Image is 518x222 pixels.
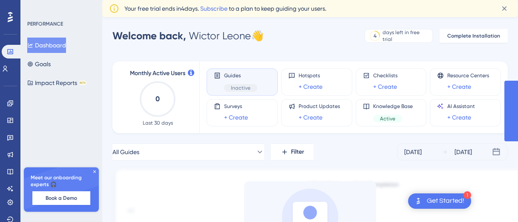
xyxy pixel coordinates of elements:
[447,112,471,123] a: + Create
[373,103,413,110] span: Knowledge Base
[27,20,63,27] div: PERFORMANCE
[27,75,86,91] button: Impact ReportsBETA
[299,82,322,92] a: + Create
[373,82,397,92] a: + Create
[404,147,422,157] div: [DATE]
[482,188,508,214] iframe: UserGuiding AI Assistant Launcher
[463,191,471,199] div: 1
[383,29,430,43] div: days left in free trial
[32,191,90,205] button: Book a Demo
[112,143,264,161] button: All Guides
[224,72,257,79] span: Guides
[380,115,395,122] span: Active
[427,196,464,206] div: Get Started!
[447,32,500,39] span: Complete Installation
[124,3,326,14] span: Your free trial ends in 4 days. to a plan to keep guiding your users.
[291,147,304,157] span: Filter
[373,72,397,79] span: Checklists
[231,85,250,91] span: Inactive
[143,120,173,126] span: Last 30 days
[299,103,340,110] span: Product Updates
[46,195,77,202] span: Book a Demo
[447,82,471,92] a: + Create
[440,29,508,43] button: Complete Installation
[224,112,248,123] a: + Create
[155,95,160,103] text: 0
[447,72,489,79] span: Resource Centers
[299,112,322,123] a: + Create
[112,147,139,157] span: All Guides
[299,72,322,79] span: Hotspots
[224,103,248,110] span: Surveys
[447,103,475,110] span: AI Assistant
[413,196,423,206] img: launcher-image-alternative-text
[408,193,471,209] div: Open Get Started! checklist, remaining modules: 1
[130,68,185,79] span: Monthly Active Users
[112,29,186,42] span: Welcome back,
[27,38,66,53] button: Dashboard
[27,56,51,72] button: Goals
[374,32,377,39] div: 4
[31,174,92,188] span: Meet our onboarding experts 🎧
[112,29,264,43] div: Wictor Leone 👋
[455,147,472,157] div: [DATE]
[79,81,86,85] div: BETA
[200,5,227,12] a: Subscribe
[271,143,314,161] button: Filter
